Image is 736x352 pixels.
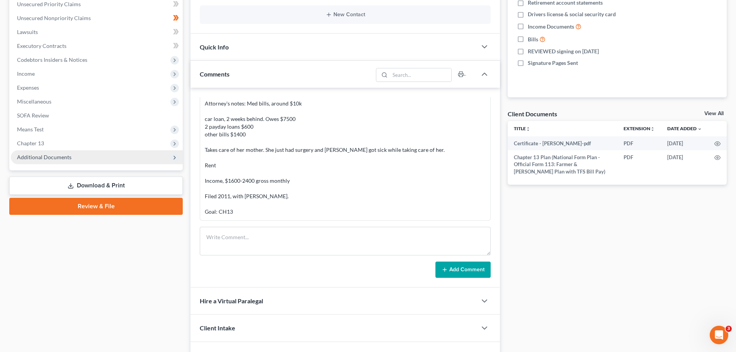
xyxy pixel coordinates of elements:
span: Comments [200,70,229,78]
span: Income [17,70,35,77]
a: SOFA Review [11,109,183,122]
a: View All [704,111,724,116]
span: Quick Info [200,43,229,51]
span: REVIEWED signing on [DATE] [528,48,599,55]
span: SOFA Review [17,112,49,119]
a: Extensionunfold_more [624,126,655,131]
a: Unsecured Nonpriority Claims [11,11,183,25]
td: PDF [617,136,661,150]
td: PDF [617,150,661,179]
iframe: Intercom live chat [710,326,728,344]
span: Income Documents [528,23,574,31]
a: Titleunfold_more [514,126,530,131]
input: Search... [390,68,452,82]
span: Additional Documents [17,154,71,160]
span: Signature Pages Sent [528,59,578,67]
span: Chapter 13 [17,140,44,146]
span: Expenses [17,84,39,91]
span: Unsecured Priority Claims [17,1,81,7]
i: unfold_more [526,127,530,131]
a: Review & File [9,198,183,215]
a: Executory Contracts [11,39,183,53]
span: Hire a Virtual Paralegal [200,297,263,304]
button: New Contact [206,12,484,18]
span: Codebtors Insiders & Notices [17,56,87,63]
a: Lawsuits [11,25,183,39]
span: Bills [528,36,538,43]
span: Unsecured Nonpriority Claims [17,15,91,21]
button: Add Comment [435,262,491,278]
span: Lawsuits [17,29,38,35]
td: [DATE] [661,150,708,179]
span: Drivers license & social security card [528,10,616,18]
div: Client Documents [508,110,557,118]
span: Means Test [17,126,44,133]
span: Client Intake [200,324,235,332]
td: [DATE] [661,136,708,150]
td: Certificate - [PERSON_NAME]-pdf [508,136,617,150]
i: expand_more [697,127,702,131]
a: Download & Print [9,177,183,195]
td: Chapter 13 Plan (National Form Plan - Official Form 113: Farmer & [PERSON_NAME] Plan with TFS Bil... [508,150,617,179]
div: Attorney's notes: Med bills, around $10k car loan, 2 weeks behind. Owes $7500 2 payday loans $600... [205,100,486,216]
i: unfold_more [650,127,655,131]
span: 3 [726,326,732,332]
span: Miscellaneous [17,98,51,105]
span: Executory Contracts [17,43,66,49]
a: Date Added expand_more [667,126,702,131]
